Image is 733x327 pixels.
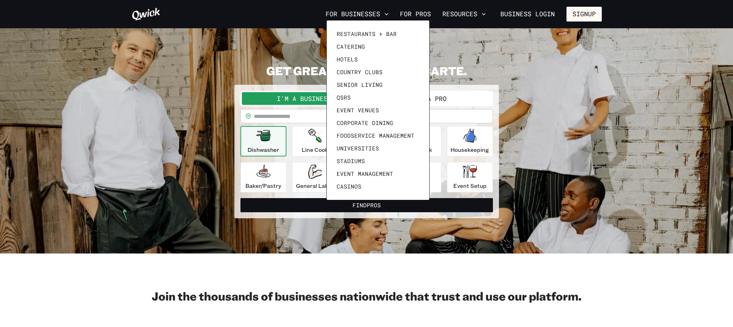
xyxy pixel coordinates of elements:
span: Foodservice Management [337,132,414,139]
span: Hotels [337,56,358,63]
span: Catering [337,43,365,50]
span: Universities [337,145,379,152]
span: Corporate Dining [337,119,393,126]
span: Senior Living [337,81,383,88]
span: QSRs [337,94,351,101]
span: Event Venues [337,107,379,114]
span: Event Management [337,170,393,177]
span: Restaurants + Bar [337,30,397,37]
span: Country Clubs [337,69,383,76]
span: Stadiums [337,157,365,165]
span: Casinos [337,183,361,190]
